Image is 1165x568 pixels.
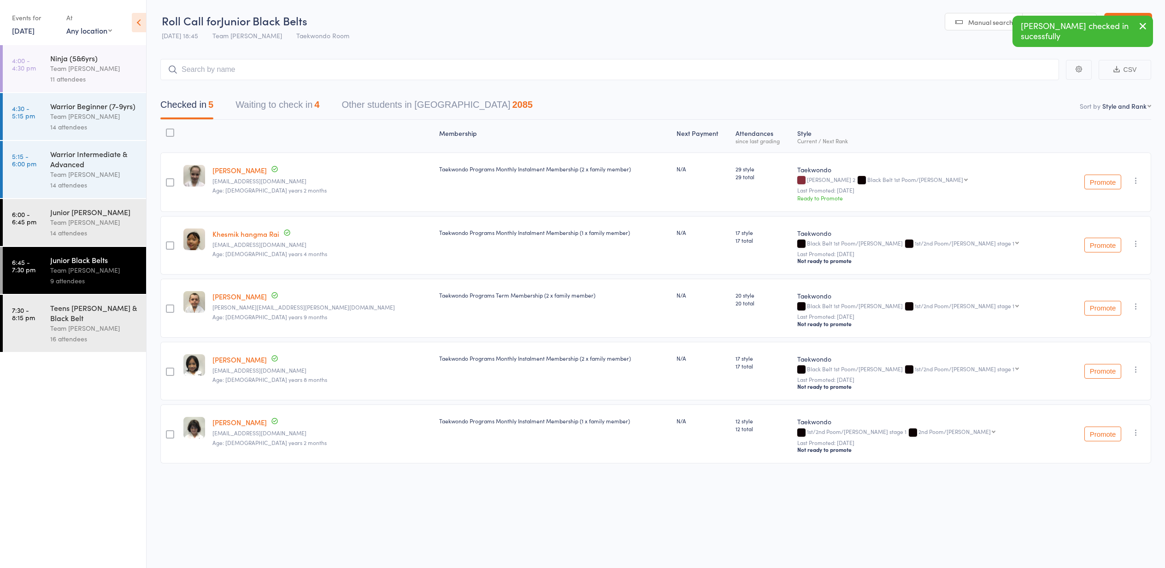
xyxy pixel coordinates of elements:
div: N/A [677,291,728,299]
a: [PERSON_NAME] [212,292,267,301]
button: Promote [1084,364,1121,379]
button: Checked in5 [160,95,213,119]
div: Any location [66,25,112,35]
a: [PERSON_NAME] [212,165,267,175]
a: 7:30 -8:15 pmTeens [PERSON_NAME] & Black BeltTeam [PERSON_NAME]16 attendees [3,295,146,352]
div: Taekwondo Programs Monthly Instalment Membership (2 x family member) [439,165,670,173]
div: Current / Next Rank [797,138,1063,144]
div: Taekwondo Programs Term Membership (2 x family member) [439,291,670,299]
img: image1581571658.png [183,228,205,250]
span: Age: [DEMOGRAPHIC_DATA] years 2 months [212,186,327,194]
div: Ninja (5&6yrs) [50,53,138,63]
small: latees@hotmail.com [212,241,432,248]
a: 5:15 -6:00 pmWarrior Intermediate & AdvancedTeam [PERSON_NAME]14 attendees [3,141,146,198]
div: 2nd Poom/[PERSON_NAME] [918,428,991,434]
div: N/A [677,228,728,236]
div: [PERSON_NAME] checked in sucessfully [1012,16,1153,47]
div: 16 attendees [50,334,138,344]
button: Other students in [GEOGRAPHIC_DATA]2085 [341,95,533,119]
img: image1645773265.png [183,291,205,313]
div: Not ready to promote [797,446,1063,453]
div: At [66,10,112,25]
span: [DATE] 18:45 [162,31,198,40]
small: elisemargaritis@yahoo.com.au [212,178,432,184]
span: Junior Black Belts [221,13,307,28]
span: 17 total [735,362,790,370]
div: Taekwondo [797,228,1063,238]
div: Atten­dances [732,124,794,148]
button: CSV [1099,60,1151,80]
small: Last Promoted: [DATE] [797,187,1063,193]
small: weezanella@gmail.com [212,430,432,436]
small: Last Promoted: [DATE] [797,313,1063,320]
div: Taekwondo [797,165,1063,174]
span: Manual search [968,18,1013,27]
span: Age: [DEMOGRAPHIC_DATA] years 9 months [212,313,327,321]
div: [PERSON_NAME] 2 [797,176,1063,184]
div: Warrior Beginner (7-9yrs) [50,101,138,111]
div: 1st/2nd Poom/[PERSON_NAME] stage 1 [915,303,1014,309]
small: james.x.smith@gmail.com [212,304,432,310]
div: 14 attendees [50,228,138,238]
div: Not ready to promote [797,257,1063,264]
a: Exit roll call [1104,13,1152,31]
div: N/A [677,417,728,425]
div: 1st/2nd Poom/[PERSON_NAME] stage 1 [797,428,1063,436]
img: image1614382173.png [183,165,205,187]
label: Sort by [1080,101,1100,111]
div: Membership [435,124,673,148]
div: 11 attendees [50,74,138,84]
div: Warrior Intermediate & Advanced [50,149,138,169]
div: 14 attendees [50,122,138,132]
div: Team [PERSON_NAME] [50,111,138,122]
a: 4:00 -4:30 pmNinja (5&6yrs)Team [PERSON_NAME]11 attendees [3,45,146,92]
small: Last Promoted: [DATE] [797,251,1063,257]
button: Promote [1084,238,1121,252]
div: Team [PERSON_NAME] [50,217,138,228]
div: 9 attendees [50,275,138,286]
div: Not ready to promote [797,320,1063,328]
div: 1st/2nd Poom/[PERSON_NAME] stage 1 [915,366,1014,372]
button: Waiting to check in4 [235,95,319,119]
button: Promote [1084,427,1121,441]
time: 4:00 - 4:30 pm [12,57,36,71]
div: Style [794,124,1067,148]
a: [PERSON_NAME] [212,355,267,364]
span: Age: [DEMOGRAPHIC_DATA] years 4 months [212,250,327,258]
span: 17 style [735,354,790,362]
div: N/A [677,165,728,173]
span: Roll Call for [162,13,221,28]
a: [PERSON_NAME] [212,417,267,427]
small: Last Promoted: [DATE] [797,439,1063,446]
a: Khesmik hangma Rai [212,229,279,239]
div: Black Belt 1st Poom/[PERSON_NAME] [797,303,1063,310]
time: 7:30 - 8:15 pm [12,306,35,321]
span: Age: [DEMOGRAPHIC_DATA] years 8 months [212,375,327,383]
span: Team [PERSON_NAME] [212,31,282,40]
div: Taekwondo Programs Monthly Instalment Membership (1 x family member) [439,228,670,236]
div: Taekwondo [797,354,1063,363]
div: Team [PERSON_NAME] [50,323,138,334]
span: 20 total [735,299,790,307]
div: Junior Black Belts [50,255,138,265]
div: Black Belt 1st Poom/[PERSON_NAME] [867,176,963,182]
div: Style and Rank [1102,101,1147,111]
a: 6:45 -7:30 pmJunior Black BeltsTeam [PERSON_NAME]9 attendees [3,247,146,294]
span: 29 total [735,173,790,181]
div: Not ready to promote [797,383,1063,390]
img: image1581312830.png [183,417,205,439]
div: since last grading [735,138,790,144]
div: Team [PERSON_NAME] [50,265,138,275]
span: 29 style [735,165,790,173]
button: Promote [1084,175,1121,189]
div: Teens [PERSON_NAME] & Black Belt [50,303,138,323]
div: Team [PERSON_NAME] [50,63,138,74]
div: Taekwondo Programs Monthly Instalment Membership (2 x family member) [439,354,670,362]
div: Junior [PERSON_NAME] [50,207,138,217]
div: Next Payment [673,124,732,148]
div: 14 attendees [50,180,138,190]
input: Search by name [160,59,1059,80]
div: 5 [208,100,213,110]
div: 1st/2nd Poom/[PERSON_NAME] stage 1 [915,240,1014,246]
div: Ready to Promote [797,194,1063,202]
